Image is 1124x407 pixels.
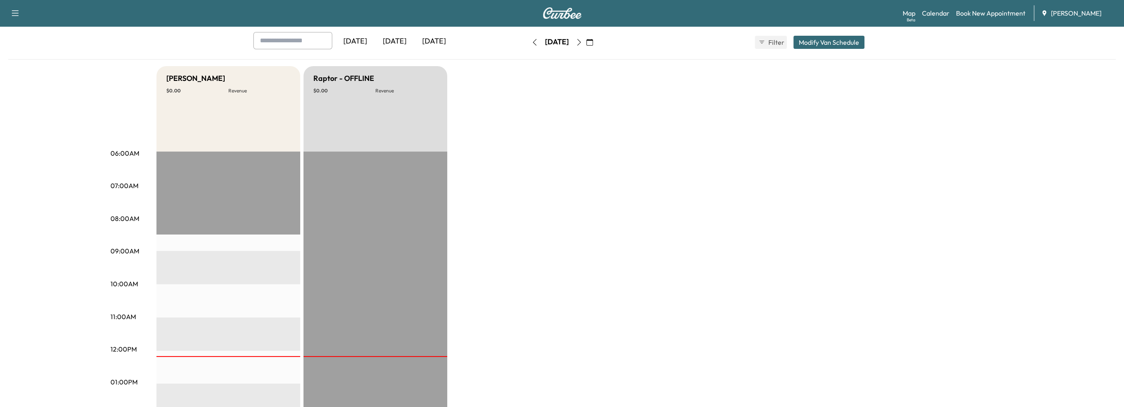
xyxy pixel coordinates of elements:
[110,214,139,223] p: 08:00AM
[922,8,949,18] a: Calendar
[110,181,138,191] p: 07:00AM
[375,87,437,94] p: Revenue
[110,377,138,387] p: 01:00PM
[414,32,454,51] div: [DATE]
[313,87,375,94] p: $ 0.00
[907,17,915,23] div: Beta
[375,32,414,51] div: [DATE]
[228,87,290,94] p: Revenue
[313,73,374,84] h5: Raptor - OFFLINE
[793,36,864,49] button: Modify Van Schedule
[768,37,783,47] span: Filter
[336,32,375,51] div: [DATE]
[110,148,139,158] p: 06:00AM
[903,8,915,18] a: MapBeta
[110,344,137,354] p: 12:00PM
[542,7,582,19] img: Curbee Logo
[110,246,139,256] p: 09:00AM
[166,87,228,94] p: $ 0.00
[110,279,138,289] p: 10:00AM
[545,37,569,47] div: [DATE]
[956,8,1025,18] a: Book New Appointment
[110,312,136,322] p: 11:00AM
[755,36,787,49] button: Filter
[1051,8,1101,18] span: [PERSON_NAME]
[166,73,225,84] h5: [PERSON_NAME]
